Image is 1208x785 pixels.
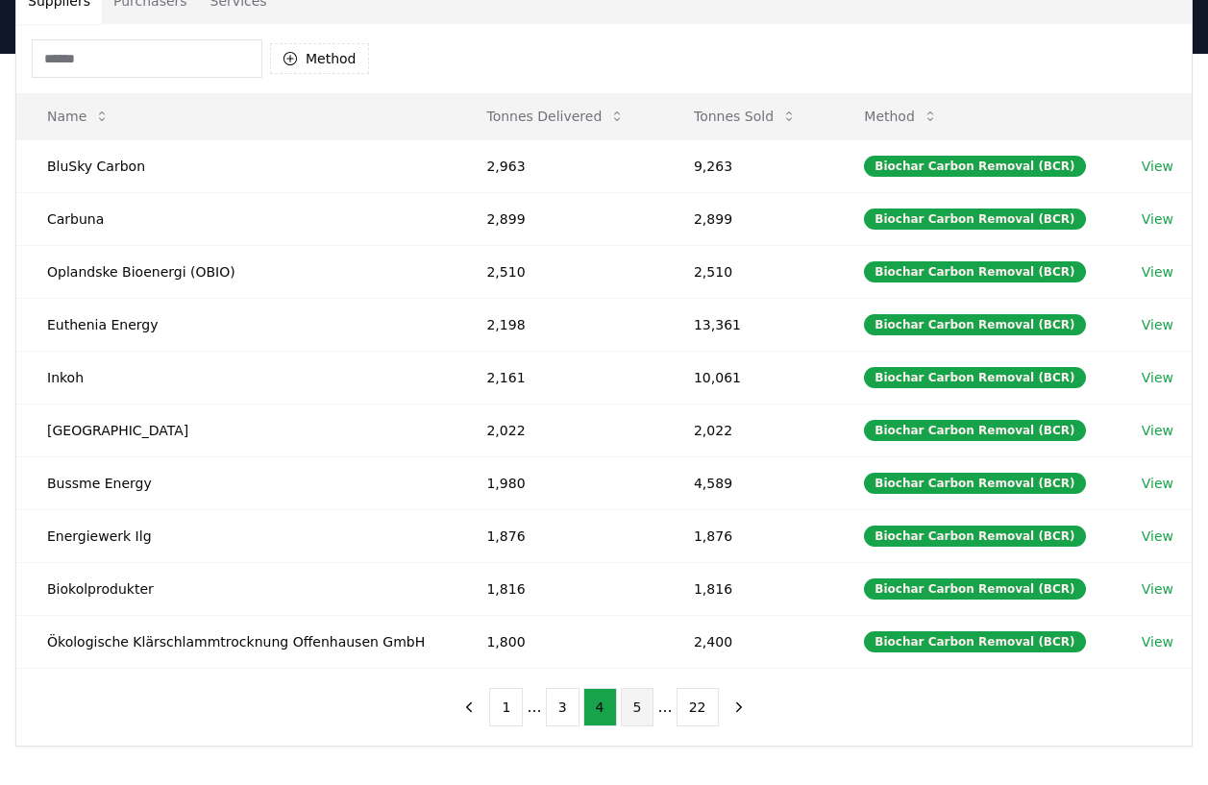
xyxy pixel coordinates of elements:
[16,245,456,298] td: Oplandske Bioenergi (OBIO)
[16,351,456,404] td: Inkoh
[1142,315,1173,334] a: View
[16,298,456,351] td: Euthenia Energy
[456,615,663,668] td: 1,800
[471,97,640,135] button: Tonnes Delivered
[677,688,719,726] button: 22
[864,473,1085,494] div: Biochar Carbon Removal (BCR)
[456,456,663,509] td: 1,980
[456,562,663,615] td: 1,816
[621,688,654,726] button: 5
[723,688,755,726] button: next page
[16,192,456,245] td: Carbuna
[456,298,663,351] td: 2,198
[456,404,663,456] td: 2,022
[663,139,833,192] td: 9,263
[663,509,833,562] td: 1,876
[864,314,1085,335] div: Biochar Carbon Removal (BCR)
[1142,209,1173,229] a: View
[16,509,456,562] td: Energiewerk Ilg
[1142,527,1173,546] a: View
[663,615,833,668] td: 2,400
[456,509,663,562] td: 1,876
[864,631,1085,652] div: Biochar Carbon Removal (BCR)
[864,420,1085,441] div: Biochar Carbon Removal (BCR)
[456,192,663,245] td: 2,899
[456,245,663,298] td: 2,510
[849,97,953,135] button: Method
[1142,262,1173,282] a: View
[663,562,833,615] td: 1,816
[16,404,456,456] td: [GEOGRAPHIC_DATA]
[663,456,833,509] td: 4,589
[663,404,833,456] td: 2,022
[663,245,833,298] td: 2,510
[16,562,456,615] td: Biokolprodukter
[16,456,456,509] td: Bussme Energy
[583,688,617,726] button: 4
[456,139,663,192] td: 2,963
[456,351,663,404] td: 2,161
[1142,421,1173,440] a: View
[1142,368,1173,387] a: View
[527,696,541,719] li: ...
[1142,632,1173,651] a: View
[16,139,456,192] td: BluSky Carbon
[16,615,456,668] td: Ökologische Klärschlammtrocknung Offenhausen GmbH
[663,298,833,351] td: 13,361
[864,156,1085,177] div: Biochar Carbon Removal (BCR)
[1142,157,1173,176] a: View
[663,351,833,404] td: 10,061
[864,209,1085,230] div: Biochar Carbon Removal (BCR)
[270,43,369,74] button: Method
[1142,579,1173,599] a: View
[864,526,1085,547] div: Biochar Carbon Removal (BCR)
[678,97,812,135] button: Tonnes Sold
[546,688,579,726] button: 3
[864,261,1085,282] div: Biochar Carbon Removal (BCR)
[32,97,125,135] button: Name
[864,578,1085,600] div: Biochar Carbon Removal (BCR)
[657,696,672,719] li: ...
[489,688,523,726] button: 1
[453,688,485,726] button: previous page
[663,192,833,245] td: 2,899
[864,367,1085,388] div: Biochar Carbon Removal (BCR)
[1142,474,1173,493] a: View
